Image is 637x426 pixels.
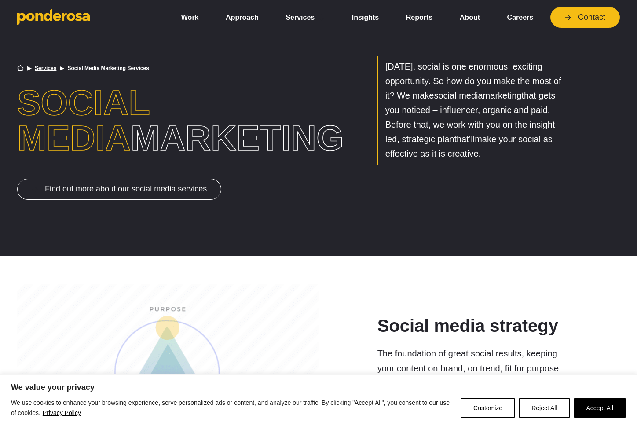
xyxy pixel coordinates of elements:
h1: Marketing [17,85,260,156]
a: Go to homepage [17,9,158,26]
p: We value your privacy [11,382,626,393]
a: Home [17,65,24,71]
span: Social Media [17,83,150,158]
h2: Social media strategy [377,312,561,339]
span: marketing [483,91,522,100]
a: Services [276,8,335,27]
span: that’ll [454,134,475,144]
p: We use cookies to enhance your browsing experience, serve personalized ads or content, and analyz... [11,398,454,419]
span: The foundation of great social results, keeping your content on brand, on trend, fit for purpose ... [377,349,559,388]
a: Contact [550,7,620,28]
a: Approach [216,8,268,27]
button: Customize [461,398,515,418]
a: Insights [342,8,389,27]
span: social media [434,91,483,100]
a: About [450,8,490,27]
a: Privacy Policy [42,408,81,418]
a: Find out more about our social media services [17,179,221,199]
a: Services [35,66,56,71]
button: Accept All [574,398,626,418]
button: Reject All [519,398,570,418]
a: Careers [497,8,543,27]
span: [DATE], social is one enormous, exciting opportunity. So how do you make the most of it? We make [385,62,561,100]
li: Social Media Marketing Services [67,66,149,71]
li: ▶︎ [60,66,64,71]
a: Reports [396,8,443,27]
li: ▶︎ [27,66,31,71]
a: Work [171,8,209,27]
